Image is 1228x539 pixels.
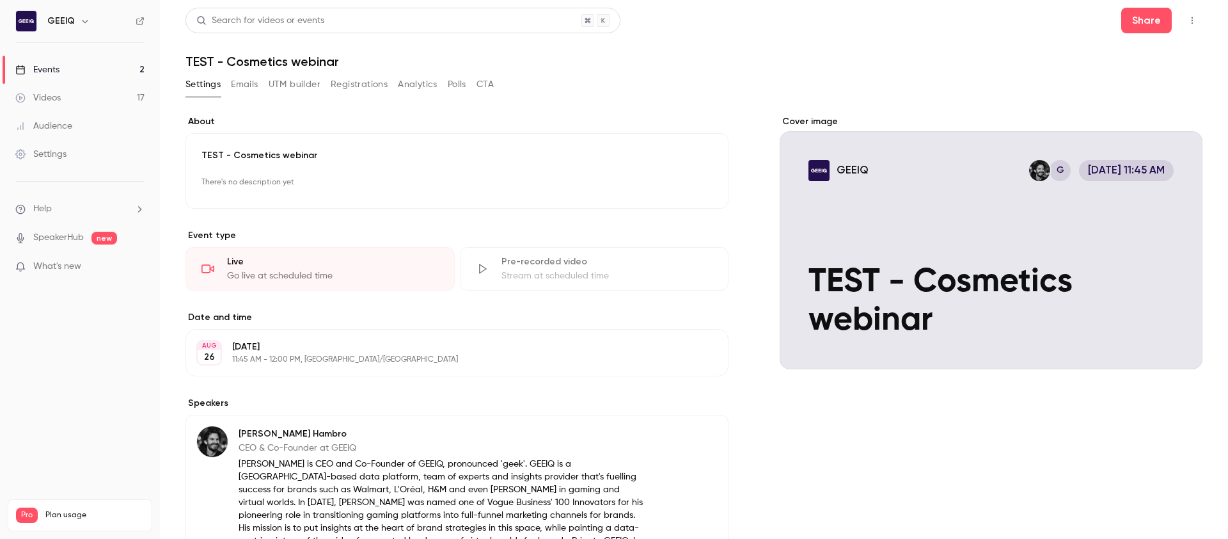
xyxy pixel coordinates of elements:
[185,74,221,95] button: Settings
[460,247,729,291] div: Pre-recorded videoStream at scheduled time
[398,74,437,95] button: Analytics
[269,74,320,95] button: UTM builder
[227,269,439,282] div: Go live at scheduled time
[198,341,221,350] div: AUG
[15,92,61,104] div: Videos
[231,74,258,95] button: Emails
[16,508,38,523] span: Pro
[91,232,117,245] span: new
[16,11,36,31] img: GEEIQ
[780,115,1202,128] label: Cover image
[15,63,59,76] div: Events
[185,54,1202,69] h1: TEST - Cosmetics webinar
[780,115,1202,369] section: Cover image
[47,15,75,28] h6: GEEIQ
[232,341,661,353] p: [DATE]
[185,115,728,128] label: About
[331,74,388,95] button: Registrations
[448,74,466,95] button: Polls
[33,202,52,216] span: Help
[232,355,661,365] p: 11:45 AM - 12:00 PM, [GEOGRAPHIC_DATA]/[GEOGRAPHIC_DATA]
[185,229,728,242] p: Event type
[45,510,144,520] span: Plan usage
[185,311,728,324] label: Date and time
[197,426,228,457] img: Charles Hambro
[196,14,324,28] div: Search for videos or events
[33,260,81,273] span: What's new
[204,351,215,364] p: 26
[239,442,645,455] p: CEO & Co-Founder at GEEIQ
[501,255,713,268] div: Pre-recorded video
[239,428,645,440] p: [PERSON_NAME] Hambro
[15,202,145,216] li: help-dropdown-opener
[476,74,494,95] button: CTA
[33,231,84,245] a: SpeakerHub
[501,269,713,282] div: Stream at scheduled time
[227,255,439,268] div: Live
[201,149,712,162] p: TEST - Cosmetics webinar
[15,148,67,161] div: Settings
[185,247,455,291] div: LiveGo live at scheduled time
[15,120,72,133] div: Audience
[185,397,728,410] label: Speakers
[201,172,712,193] p: There's no description yet
[1121,8,1172,33] button: Share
